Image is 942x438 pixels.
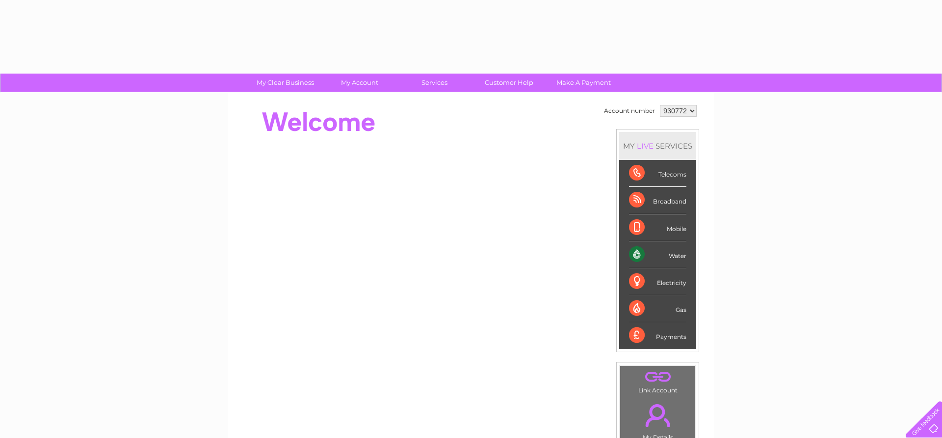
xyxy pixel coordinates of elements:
a: . [623,398,693,433]
div: Gas [629,295,686,322]
td: Account number [602,103,657,119]
div: LIVE [635,141,655,151]
a: Customer Help [469,74,549,92]
div: Water [629,241,686,268]
a: My Account [319,74,400,92]
a: Services [394,74,475,92]
div: Payments [629,322,686,349]
div: Broadband [629,187,686,214]
div: Electricity [629,268,686,295]
a: My Clear Business [245,74,326,92]
a: Make A Payment [543,74,624,92]
a: . [623,368,693,386]
div: Mobile [629,214,686,241]
div: MY SERVICES [619,132,696,160]
td: Link Account [620,365,696,396]
div: Telecoms [629,160,686,187]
